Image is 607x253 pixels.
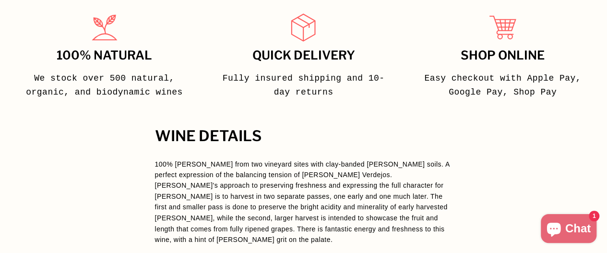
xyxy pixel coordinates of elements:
p: Fully insured shipping and 10-day returns [214,72,393,99]
p: 100% [PERSON_NAME] from two vineyard sites with clay-banded [PERSON_NAME] soils. A perfect expres... [155,159,452,245]
h3: Shop Online [414,49,592,62]
h3: Quick delivery [214,49,393,62]
h2: WINE DETAILS [155,128,452,145]
p: We stock over 500 natural, organic, and biodynamic wines [15,72,193,99]
h3: 100% Natural [15,49,193,62]
inbox-online-store-chat: Shopify online store chat [538,214,599,245]
p: Easy checkout with Apple Pay, Google Pay, Shop Pay [414,72,592,99]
